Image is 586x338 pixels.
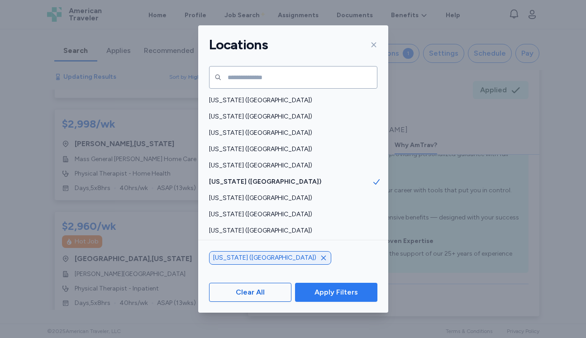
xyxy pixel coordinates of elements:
h1: Locations [209,36,268,53]
span: [US_STATE] ([GEOGRAPHIC_DATA]) [209,96,372,105]
span: [US_STATE] ([GEOGRAPHIC_DATA]) [209,177,372,186]
span: [US_STATE] ([GEOGRAPHIC_DATA]) [209,194,372,203]
span: [US_STATE] ([GEOGRAPHIC_DATA]) [213,253,316,262]
span: [US_STATE] ([GEOGRAPHIC_DATA]) [209,112,372,121]
span: Clear All [236,287,265,298]
span: Apply Filters [314,287,358,298]
button: Clear All [209,283,292,302]
span: [US_STATE] ([GEOGRAPHIC_DATA]) [209,129,372,138]
span: [US_STATE] ([GEOGRAPHIC_DATA]) [209,226,372,235]
span: [US_STATE] ([GEOGRAPHIC_DATA]) [209,161,372,170]
button: Apply Filters [295,283,377,302]
span: [US_STATE] ([GEOGRAPHIC_DATA]) [209,210,372,219]
span: [US_STATE] ([GEOGRAPHIC_DATA]) [209,145,372,154]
